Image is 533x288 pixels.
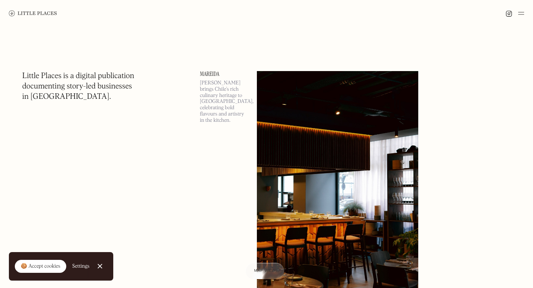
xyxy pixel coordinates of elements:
a: Close Cookie Popup [93,259,107,274]
a: Mareida [200,71,248,77]
span: Map view [254,269,276,273]
a: 🍪 Accept cookies [15,260,66,273]
div: 🍪 Accept cookies [21,263,60,270]
h1: Little Places is a digital publication documenting story-led businesses in [GEOGRAPHIC_DATA]. [22,71,134,102]
p: [PERSON_NAME] brings Chile’s rich culinary heritage to [GEOGRAPHIC_DATA], celebrating bold flavou... [200,80,248,124]
a: Settings [72,258,90,275]
div: Settings [72,264,90,269]
a: Map view [245,263,285,279]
